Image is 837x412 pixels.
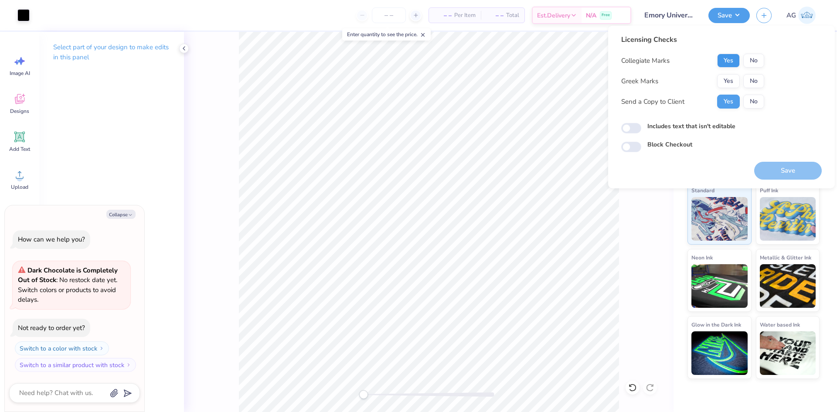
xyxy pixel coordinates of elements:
[798,7,816,24] img: Aljosh Eyron Garcia
[691,197,748,241] img: Standard
[126,362,131,368] img: Switch to a similar product with stock
[760,331,816,375] img: Water based Ink
[506,11,519,20] span: Total
[18,266,118,304] span: : No restock date yet. Switch colors or products to avoid delays.
[621,76,658,86] div: Greek Marks
[760,264,816,308] img: Metallic & Glitter Ink
[10,70,30,77] span: Image AI
[786,10,796,20] span: AG
[717,54,740,68] button: Yes
[434,11,452,20] span: – –
[647,122,735,131] label: Includes text that isn't editable
[53,42,170,62] p: Select part of your design to make edits in this panel
[586,11,596,20] span: N/A
[10,108,29,115] span: Designs
[708,8,750,23] button: Save
[15,358,136,372] button: Switch to a similar product with stock
[647,140,692,149] label: Block Checkout
[106,210,136,219] button: Collapse
[638,7,702,24] input: Untitled Design
[18,266,118,285] strong: Dark Chocolate is Completely Out of Stock
[18,323,85,332] div: Not ready to order yet?
[743,95,764,109] button: No
[760,186,778,195] span: Puff Ink
[359,390,368,399] div: Accessibility label
[602,12,610,18] span: Free
[743,74,764,88] button: No
[18,235,85,244] div: How can we help you?
[743,54,764,68] button: No
[454,11,476,20] span: Per Item
[760,197,816,241] img: Puff Ink
[9,146,30,153] span: Add Text
[691,320,741,329] span: Glow in the Dark Ink
[372,7,406,23] input: – –
[691,331,748,375] img: Glow in the Dark Ink
[11,184,28,191] span: Upload
[621,97,684,107] div: Send a Copy to Client
[760,253,811,262] span: Metallic & Glitter Ink
[15,341,109,355] button: Switch to a color with stock
[691,253,713,262] span: Neon Ink
[486,11,504,20] span: – –
[691,264,748,308] img: Neon Ink
[342,28,431,41] div: Enter quantity to see the price.
[691,186,715,195] span: Standard
[783,7,820,24] a: AG
[717,95,740,109] button: Yes
[537,11,570,20] span: Est. Delivery
[621,56,670,66] div: Collegiate Marks
[760,320,800,329] span: Water based Ink
[99,346,104,351] img: Switch to a color with stock
[717,74,740,88] button: Yes
[621,34,764,45] div: Licensing Checks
